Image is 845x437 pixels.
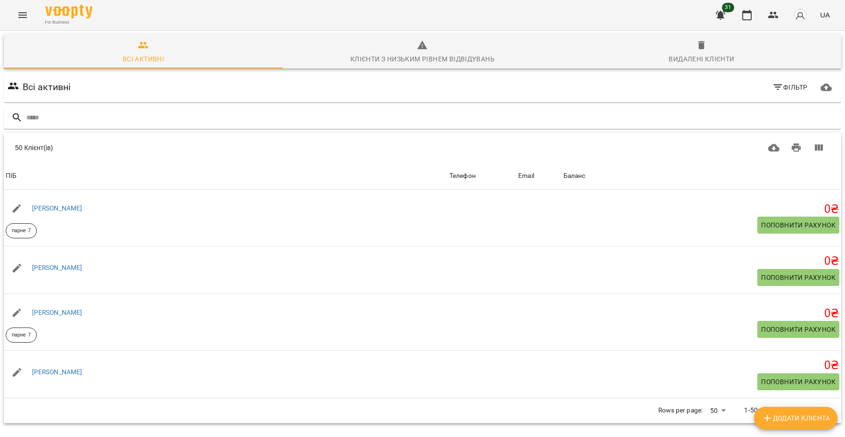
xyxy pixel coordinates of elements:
div: Баланс [563,170,586,182]
p: 1-50 of 50 [744,406,774,415]
div: Sort [6,170,17,182]
span: For Business [45,19,92,25]
div: парне 7 [6,223,37,238]
p: парне 7 [12,331,31,339]
button: UA [816,6,834,24]
button: Вигляд колонок [807,136,830,159]
p: Rows per page: [658,406,703,415]
span: Телефон [449,170,514,182]
div: Видалені клієнти [669,53,734,65]
button: Поповнити рахунок [757,373,839,390]
span: UA [820,10,830,20]
span: Фільтр [772,82,808,93]
div: 50 [706,404,729,418]
button: Друк [785,136,808,159]
div: Клієнти з низьким рівнем відвідувань [350,53,495,65]
span: Поповнити рахунок [761,272,836,283]
span: Поповнити рахунок [761,324,836,335]
div: Sort [563,170,586,182]
span: Поповнити рахунок [761,376,836,387]
span: ПІБ [6,170,446,182]
button: Завантажити CSV [762,136,785,159]
div: Email [518,170,534,182]
div: Sort [518,170,534,182]
a: [PERSON_NAME] [32,368,83,376]
div: парне 7 [6,328,37,343]
span: Поповнити рахунок [761,219,836,231]
button: Menu [11,4,34,26]
div: Table Toolbar [4,133,841,163]
button: Поповнити рахунок [757,217,839,234]
h6: Всі активні [23,80,71,94]
span: Баланс [563,170,839,182]
div: Телефон [449,170,476,182]
div: Всі активні [123,53,164,65]
button: Фільтр [769,79,812,96]
p: парне 7 [12,227,31,235]
div: 50 Клієнт(ів) [15,143,408,152]
a: [PERSON_NAME] [32,309,83,316]
div: ПІБ [6,170,17,182]
button: Поповнити рахунок [757,321,839,338]
h5: 0 ₴ [563,254,839,269]
h5: 0 ₴ [563,202,839,217]
span: Email [518,170,559,182]
span: 31 [722,3,734,12]
span: Додати клієнта [762,412,830,424]
a: [PERSON_NAME] [32,204,83,212]
img: Voopty Logo [45,5,92,18]
h5: 0 ₴ [563,358,839,373]
button: Поповнити рахунок [757,269,839,286]
div: Sort [449,170,476,182]
img: avatar_s.png [794,8,807,22]
h5: 0 ₴ [563,306,839,321]
button: Додати клієнта [754,407,837,429]
a: [PERSON_NAME] [32,264,83,271]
